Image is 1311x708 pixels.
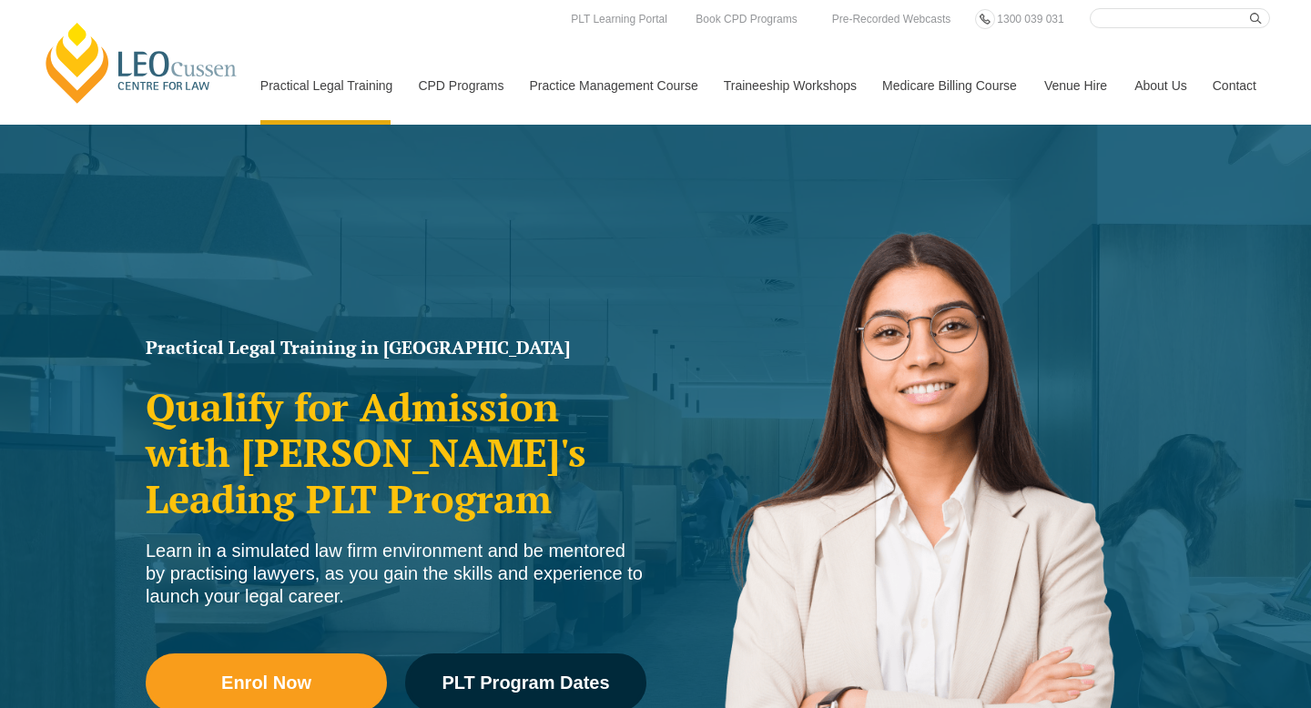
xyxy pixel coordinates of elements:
[247,46,405,125] a: Practical Legal Training
[516,46,710,125] a: Practice Management Course
[41,20,242,106] a: [PERSON_NAME] Centre for Law
[566,9,672,29] a: PLT Learning Portal
[1031,46,1121,125] a: Venue Hire
[1189,586,1265,662] iframe: LiveChat chat widget
[1121,46,1199,125] a: About Us
[221,673,311,692] span: Enrol Now
[146,540,646,608] div: Learn in a simulated law firm environment and be mentored by practising lawyers, as you gain the ...
[869,46,1031,125] a: Medicare Billing Course
[710,46,869,125] a: Traineeship Workshops
[404,46,515,125] a: CPD Programs
[992,9,1068,29] a: 1300 039 031
[146,339,646,357] h1: Practical Legal Training in [GEOGRAPHIC_DATA]
[997,13,1063,25] span: 1300 039 031
[146,384,646,521] h2: Qualify for Admission with [PERSON_NAME]'s Leading PLT Program
[442,673,609,692] span: PLT Program Dates
[691,9,801,29] a: Book CPD Programs
[828,9,956,29] a: Pre-Recorded Webcasts
[1199,46,1270,125] a: Contact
